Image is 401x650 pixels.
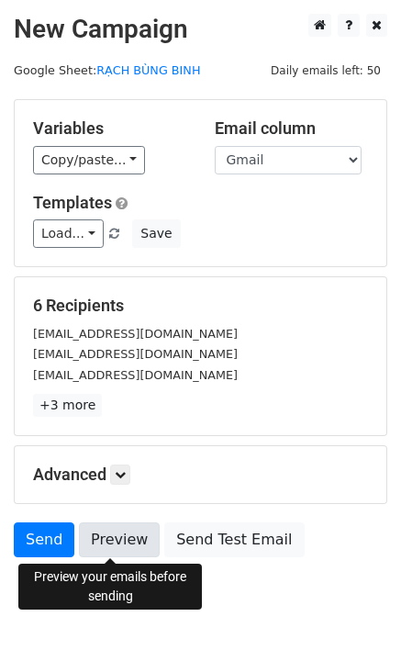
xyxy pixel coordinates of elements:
[33,146,145,174] a: Copy/paste...
[96,63,200,77] a: RẠCH BÙNG BINH
[33,347,238,361] small: [EMAIL_ADDRESS][DOMAIN_NAME]
[309,562,401,650] iframe: Chat Widget
[33,296,368,316] h5: 6 Recipients
[79,522,160,557] a: Preview
[33,327,238,341] small: [EMAIL_ADDRESS][DOMAIN_NAME]
[33,193,112,212] a: Templates
[14,14,387,45] h2: New Campaign
[33,465,368,485] h5: Advanced
[14,522,74,557] a: Send
[132,219,180,248] button: Save
[33,118,187,139] h5: Variables
[215,118,369,139] h5: Email column
[164,522,304,557] a: Send Test Email
[33,394,102,417] a: +3 more
[33,219,104,248] a: Load...
[309,562,401,650] div: Tiện ích trò chuyện
[18,564,202,610] div: Preview your emails before sending
[33,368,238,382] small: [EMAIL_ADDRESS][DOMAIN_NAME]
[264,63,387,77] a: Daily emails left: 50
[14,63,200,77] small: Google Sheet:
[264,61,387,81] span: Daily emails left: 50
